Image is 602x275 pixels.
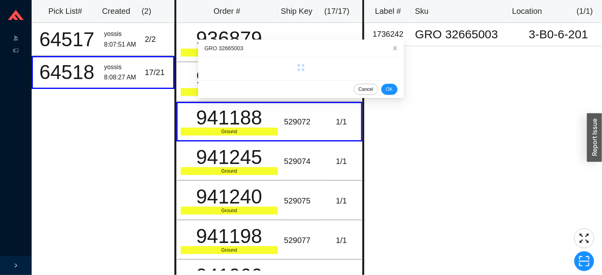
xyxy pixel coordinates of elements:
div: 529074 [284,155,318,168]
div: ( 1 / 1 ) [577,5,593,18]
button: OK [381,84,398,95]
div: 1 / 1 [325,36,358,49]
div: Ground [181,88,278,96]
div: 3-B0-6-201 [518,28,599,40]
div: 941206 [181,68,278,88]
div: 1 / 1 [325,115,358,128]
div: 936879 [181,29,278,49]
button: fullscreen [574,228,594,248]
button: Cancel [354,84,378,95]
span: Cancel [358,85,373,93]
div: Ground [181,207,278,215]
div: 1 / 1 [325,194,358,207]
span: right [13,263,18,268]
div: GRO 32665003 [415,28,512,40]
div: GRO 32665003 [204,44,398,53]
div: 529063 [284,36,318,49]
div: Ground [181,49,278,57]
button: scan [574,251,594,271]
div: 941240 [181,187,278,207]
div: yossis [104,62,138,73]
div: Location [512,5,542,18]
div: 17 / 21 [145,66,170,79]
div: 1736242 [367,28,409,41]
div: ( 17 / 17 ) [320,5,354,18]
div: 529077 [284,234,318,247]
span: close [392,45,398,51]
div: Ground [181,128,278,136]
div: 64518 [36,62,98,82]
button: Close [386,40,404,57]
span: fullscreen [575,232,594,244]
div: 529075 [284,194,318,207]
div: yossis [104,29,138,40]
span: OK [386,85,393,93]
div: Ground [181,246,278,254]
div: 8:07:51 AM [104,40,138,50]
div: 941245 [181,147,278,167]
div: 1 / 1 [325,234,358,247]
span: scan [575,255,594,267]
div: 941188 [181,108,278,128]
div: 941198 [181,226,278,246]
div: ( 2 ) [142,5,167,18]
div: 529072 [284,115,318,128]
div: 1 / 1 [325,155,358,168]
div: Ground [181,167,278,175]
div: 2 / 2 [145,33,170,46]
div: 8:08:27 AM [104,72,138,83]
div: 64517 [36,30,98,49]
